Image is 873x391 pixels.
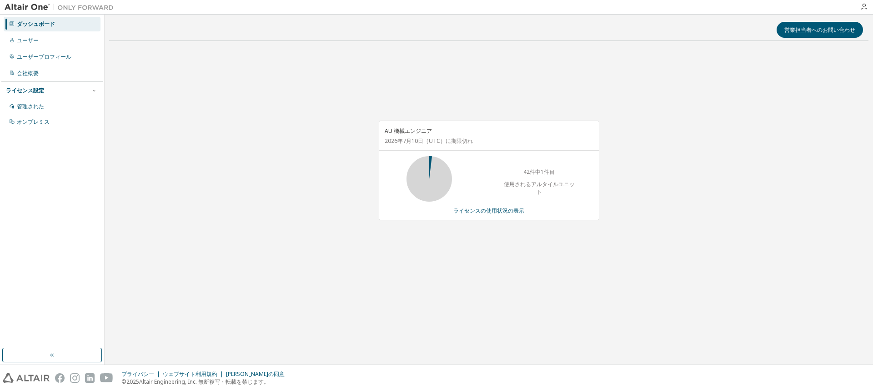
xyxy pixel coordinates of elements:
font: 2026年7月10日 [385,137,423,145]
img: instagram.svg [70,373,80,383]
font: [PERSON_NAME]の同意 [226,370,285,378]
img: altair_logo.svg [3,373,50,383]
font: 42件中1件目 [523,168,555,176]
font: 使用されるアルタイルユニット [504,180,575,196]
font: ユーザー [17,36,39,44]
img: アルタイルワン [5,3,118,12]
font: Altair Engineering, Inc. 無断複写・転載を禁じます。 [139,378,269,386]
font: ユーザープロフィール [17,53,71,61]
font: 2025 [126,378,139,386]
font: 営業担当者へのお問い合わせ [784,26,855,34]
img: youtube.svg [100,373,113,383]
font: 会社概要 [17,69,39,77]
font: に期限切れ [446,137,473,145]
font: © [121,378,126,386]
font: ウェブサイト利用規約 [163,370,217,378]
font: 管理された [17,102,44,110]
button: 営業担当者へのお問い合わせ [777,22,863,38]
font: ダッシュボード [17,20,55,28]
font: （UTC） [423,137,446,145]
img: facebook.svg [55,373,65,383]
font: オンプレミス [17,118,50,126]
font: プライバシー [121,370,154,378]
font: ライセンス設定 [6,86,44,94]
img: linkedin.svg [85,373,95,383]
font: AU 機械エンジニア [385,127,432,135]
font: ライセンスの使用状況の表示 [453,207,524,214]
